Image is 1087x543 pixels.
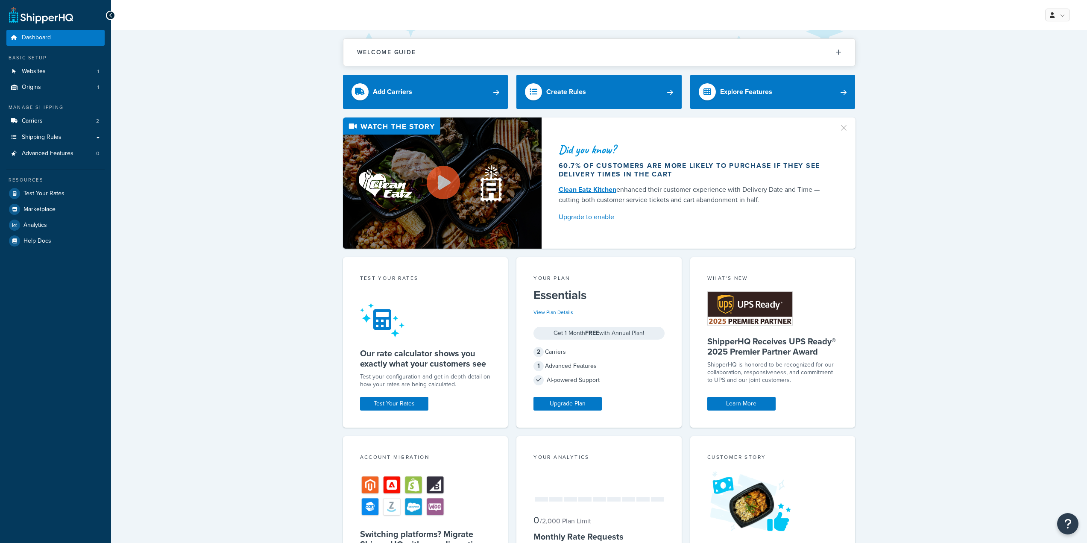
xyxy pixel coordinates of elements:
span: 2 [96,117,99,125]
a: Test Your Rates [360,397,428,411]
div: Account Migration [360,453,491,463]
span: Marketplace [23,206,56,213]
button: Open Resource Center [1057,513,1078,534]
a: Dashboard [6,30,105,46]
a: Learn More [707,397,776,411]
li: Carriers [6,113,105,129]
a: Advanced Features0 [6,146,105,161]
span: 0 [533,513,539,527]
h5: Monthly Rate Requests [533,531,665,542]
div: What's New [707,274,838,284]
div: Your Analytics [533,453,665,463]
a: Upgrade to enable [559,211,829,223]
li: Origins [6,79,105,95]
span: Test Your Rates [23,190,64,197]
span: Advanced Features [22,150,73,157]
div: Test your rates [360,274,491,284]
a: Explore Features [690,75,856,109]
a: View Plan Details [533,308,573,316]
div: 60.7% of customers are more likely to purchase if they see delivery times in the cart [559,161,829,179]
span: Carriers [22,117,43,125]
a: Create Rules [516,75,682,109]
span: 0 [96,150,99,157]
img: Video thumbnail [343,117,542,249]
a: Clean Eatz Kitchen [559,185,616,194]
div: Customer Story [707,453,838,463]
span: Shipping Rules [22,134,62,141]
a: Marketplace [6,202,105,217]
strong: FREE [585,329,599,338]
div: Resources [6,176,105,184]
a: Shipping Rules [6,129,105,145]
div: enhanced their customer experience with Delivery Date and Time — cutting both customer service ti... [559,185,829,205]
a: Help Docs [6,233,105,249]
span: Origins [22,84,41,91]
div: Carriers [533,346,665,358]
li: Advanced Features [6,146,105,161]
span: 1 [97,68,99,75]
p: ShipperHQ is honored to be recognized for our collaboration, responsiveness, and commitment to UP... [707,361,838,384]
span: 1 [97,84,99,91]
h5: Our rate calculator shows you exactly what your customers see [360,348,491,369]
small: / 2,000 Plan Limit [540,516,591,526]
a: Analytics [6,217,105,233]
div: Create Rules [546,86,586,98]
a: Test Your Rates [6,186,105,201]
li: Websites [6,64,105,79]
span: Help Docs [23,238,51,245]
a: Add Carriers [343,75,508,109]
a: Origins1 [6,79,105,95]
h5: ShipperHQ Receives UPS Ready® 2025 Premier Partner Award [707,336,838,357]
span: 2 [533,347,544,357]
div: Did you know? [559,144,829,156]
div: Explore Features [720,86,772,98]
a: Upgrade Plan [533,397,602,411]
h2: Welcome Guide [357,49,416,56]
span: 1 [533,361,544,371]
button: Welcome Guide [343,39,855,66]
div: AI-powered Support [533,374,665,386]
a: Websites1 [6,64,105,79]
div: Basic Setup [6,54,105,62]
div: Test your configuration and get in-depth detail on how your rates are being calculated. [360,373,491,388]
div: Get 1 Month with Annual Plan! [533,327,665,340]
span: Dashboard [22,34,51,41]
div: Manage Shipping [6,104,105,111]
div: Add Carriers [373,86,412,98]
div: Your Plan [533,274,665,284]
span: Analytics [23,222,47,229]
h5: Essentials [533,288,665,302]
div: Advanced Features [533,360,665,372]
a: Carriers2 [6,113,105,129]
span: Websites [22,68,46,75]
